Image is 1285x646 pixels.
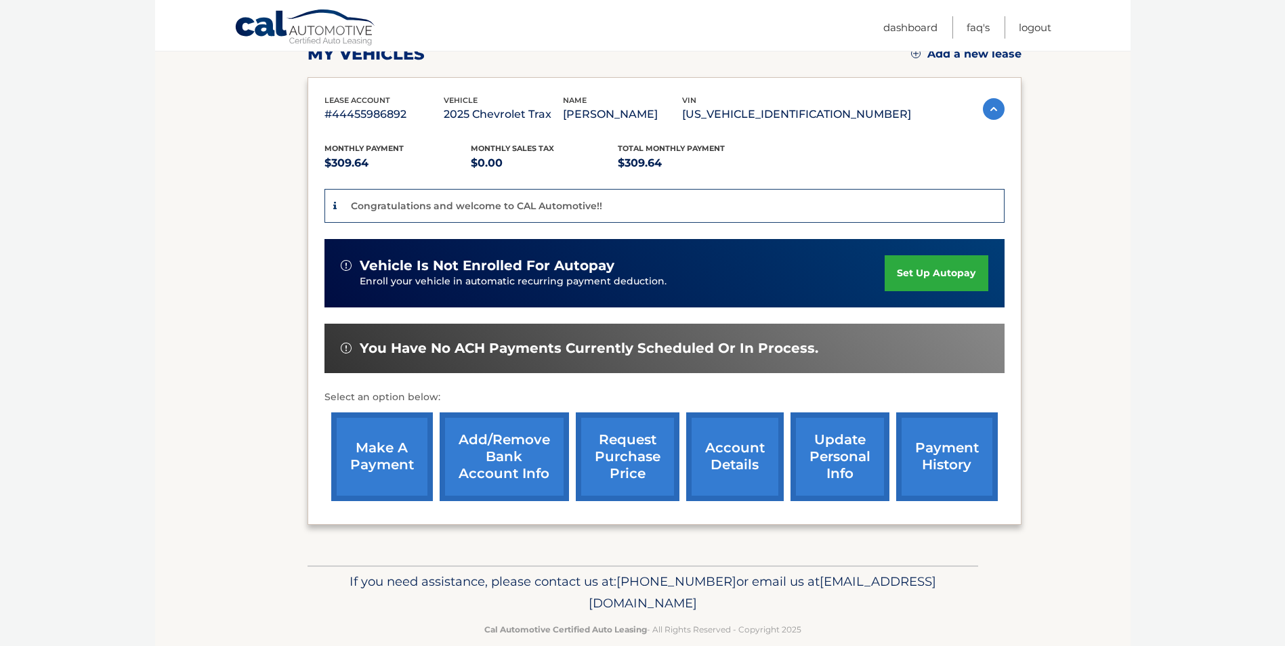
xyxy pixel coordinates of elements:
a: account details [686,412,784,501]
span: vin [682,95,696,105]
span: You have no ACH payments currently scheduled or in process. [360,340,818,357]
p: 2025 Chevrolet Trax [444,105,563,124]
img: add.svg [911,49,921,58]
img: alert-white.svg [341,343,352,353]
a: FAQ's [967,16,990,39]
p: If you need assistance, please contact us at: or email us at [316,571,969,614]
a: set up autopay [885,255,988,291]
a: Cal Automotive [234,9,377,48]
a: update personal info [791,412,889,501]
p: #44455986892 [324,105,444,124]
p: Congratulations and welcome to CAL Automotive!! [351,200,602,212]
p: - All Rights Reserved - Copyright 2025 [316,622,969,637]
span: vehicle [444,95,478,105]
a: Dashboard [883,16,938,39]
img: accordion-active.svg [983,98,1005,120]
p: Select an option below: [324,389,1005,406]
span: Total Monthly Payment [618,144,725,153]
span: lease account [324,95,390,105]
a: payment history [896,412,998,501]
img: alert-white.svg [341,260,352,271]
span: vehicle is not enrolled for autopay [360,257,614,274]
a: make a payment [331,412,433,501]
a: Add a new lease [911,47,1021,61]
span: [PHONE_NUMBER] [616,574,736,589]
p: [US_VEHICLE_IDENTIFICATION_NUMBER] [682,105,911,124]
span: Monthly sales Tax [471,144,554,153]
strong: Cal Automotive Certified Auto Leasing [484,624,647,634]
p: $0.00 [471,154,618,173]
a: request purchase price [576,412,679,501]
p: Enroll your vehicle in automatic recurring payment deduction. [360,274,885,289]
p: [PERSON_NAME] [563,105,682,124]
a: Logout [1019,16,1051,39]
span: name [563,95,587,105]
p: $309.64 [618,154,765,173]
span: Monthly Payment [324,144,404,153]
h2: my vehicles [308,44,425,64]
p: $309.64 [324,154,471,173]
a: Add/Remove bank account info [440,412,569,501]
